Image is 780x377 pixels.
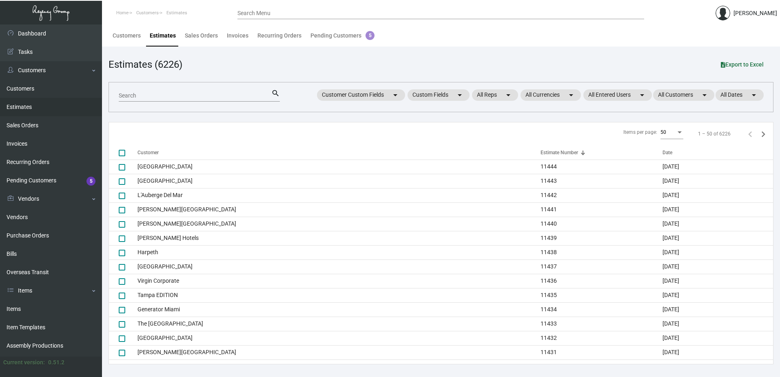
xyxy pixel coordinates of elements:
td: 11432 [541,331,663,345]
td: [DATE] [663,245,773,259]
div: 0.51.2 [48,358,64,367]
mat-icon: arrow_drop_down [455,90,465,100]
td: 11435 [541,288,663,302]
td: 11434 [541,302,663,317]
td: Virgin Corporate [137,274,541,288]
td: [GEOGRAPHIC_DATA] [137,160,541,174]
td: 11436 [541,274,663,288]
td: [PERSON_NAME] Hotels [137,231,541,245]
td: [DATE] [663,217,773,231]
div: Customer [137,149,159,156]
div: Sales Orders [185,31,218,40]
td: Generator Miami [137,302,541,317]
div: Items per page: [623,129,657,136]
td: [GEOGRAPHIC_DATA] [US_STATE] [137,359,541,374]
div: Date [663,149,672,156]
td: [DATE] [663,174,773,188]
td: [DATE] [663,274,773,288]
div: 1 – 50 of 6226 [698,130,731,137]
mat-icon: search [271,89,280,98]
mat-chip: All Reps [472,89,518,101]
div: Estimates [150,31,176,40]
td: [DATE] [663,160,773,174]
td: [GEOGRAPHIC_DATA] [137,259,541,274]
div: Recurring Orders [257,31,301,40]
td: [DATE] [663,331,773,345]
div: Estimate Number [541,149,578,156]
td: 11437 [541,259,663,274]
td: [PERSON_NAME][GEOGRAPHIC_DATA] [137,345,541,359]
td: Tampa EDITION [137,288,541,302]
div: Customers [113,31,141,40]
button: Previous page [744,127,757,140]
mat-icon: arrow_drop_down [700,90,709,100]
td: [GEOGRAPHIC_DATA] [137,331,541,345]
mat-icon: arrow_drop_down [390,90,400,100]
span: Export to Excel [721,61,764,68]
td: 11443 [541,174,663,188]
mat-chip: All Entered Users [583,89,652,101]
td: 11442 [541,188,663,202]
span: Estimates [166,10,187,16]
td: 11441 [541,202,663,217]
td: 11433 [541,317,663,331]
td: 11444 [541,160,663,174]
div: Date [663,149,773,156]
mat-icon: arrow_drop_down [566,90,576,100]
mat-chip: All Dates [716,89,764,101]
td: 11438 [541,245,663,259]
td: The [GEOGRAPHIC_DATA] [137,317,541,331]
td: Harpeth [137,245,541,259]
div: [PERSON_NAME] [733,9,777,18]
mat-chip: Custom Fields [408,89,470,101]
mat-chip: All Customers [653,89,714,101]
td: [PERSON_NAME][GEOGRAPHIC_DATA] [137,217,541,231]
mat-chip: Customer Custom Fields [317,89,405,101]
div: Estimate Number [541,149,663,156]
mat-icon: arrow_drop_down [637,90,647,100]
div: Current version: [3,358,45,367]
td: [DATE] [663,288,773,302]
td: [DATE] [663,231,773,245]
div: Pending Customers [310,31,374,40]
span: 50 [660,129,666,135]
td: 11430 [541,359,663,374]
mat-icon: arrow_drop_down [749,90,759,100]
span: Customers [136,10,159,16]
button: Export to Excel [714,57,770,72]
mat-select: Items per page: [660,130,683,135]
td: [DATE] [663,202,773,217]
div: Customer [137,149,541,156]
img: admin@bootstrapmaster.com [716,6,730,20]
td: L'Auberge Del Mar [137,188,541,202]
td: [DATE] [663,259,773,274]
td: 11431 [541,345,663,359]
mat-chip: All Currencies [521,89,581,101]
td: 11439 [541,231,663,245]
td: [DATE] [663,317,773,331]
td: [DATE] [663,302,773,317]
button: Next page [757,127,770,140]
td: 11440 [541,217,663,231]
td: [DATE] [663,345,773,359]
td: [GEOGRAPHIC_DATA] [137,174,541,188]
span: Home [116,10,129,16]
td: [DATE] [663,359,773,374]
td: [PERSON_NAME][GEOGRAPHIC_DATA] [137,202,541,217]
mat-icon: arrow_drop_down [503,90,513,100]
td: [DATE] [663,188,773,202]
div: Invoices [227,31,248,40]
div: Estimates (6226) [109,57,182,72]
